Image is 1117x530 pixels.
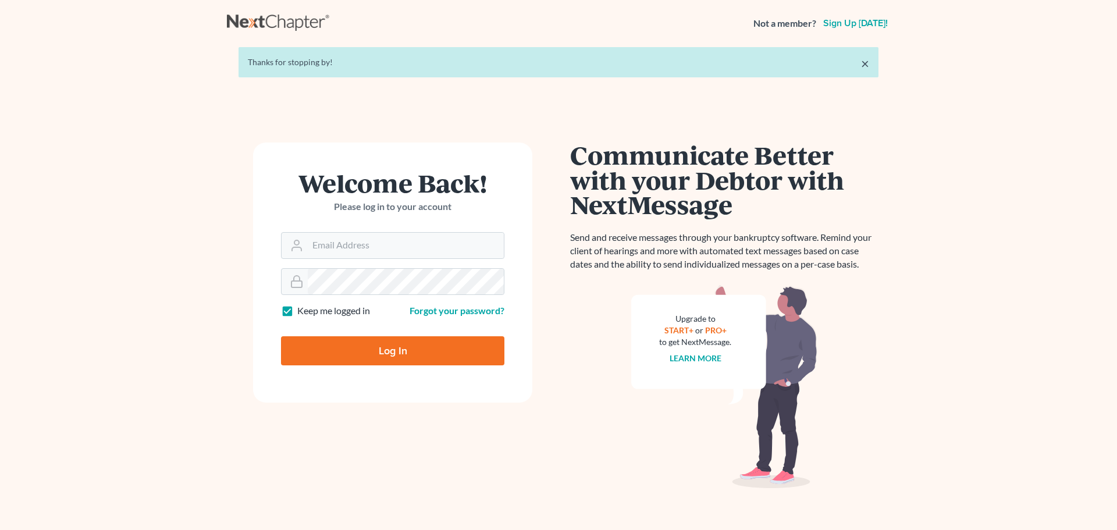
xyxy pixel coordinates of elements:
div: Thanks for stopping by! [248,56,869,68]
p: Send and receive messages through your bankruptcy software. Remind your client of hearings and mo... [570,231,878,271]
a: Learn more [670,353,721,363]
label: Keep me logged in [297,304,370,318]
span: or [695,325,703,335]
a: START+ [664,325,693,335]
h1: Welcome Back! [281,170,504,195]
div: Upgrade to [659,313,731,325]
a: Forgot your password? [410,305,504,316]
a: Sign up [DATE]! [821,19,890,28]
div: to get NextMessage. [659,336,731,348]
input: Email Address [308,233,504,258]
strong: Not a member? [753,17,816,30]
a: PRO+ [705,325,727,335]
p: Please log in to your account [281,200,504,214]
a: × [861,56,869,70]
input: Log In [281,336,504,365]
h1: Communicate Better with your Debtor with NextMessage [570,143,878,217]
img: nextmessage_bg-59042aed3d76b12b5cd301f8e5b87938c9018125f34e5fa2b7a6b67550977c72.svg [631,285,817,489]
